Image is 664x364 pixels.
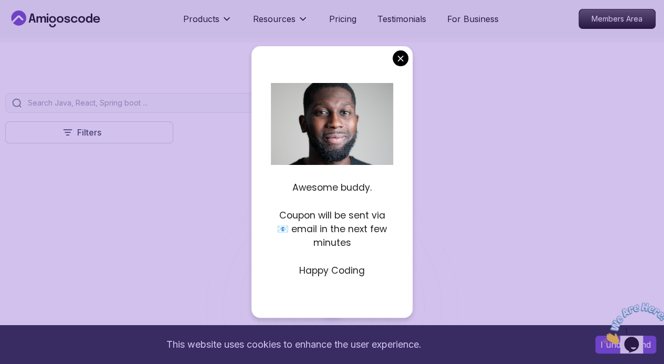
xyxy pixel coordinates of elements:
[183,13,219,25] p: Products
[253,13,308,34] button: Resources
[5,121,173,143] button: Filters
[8,333,579,356] div: This website uses cookies to enhance the user experience.
[578,9,656,29] a: Members Area
[183,13,232,34] button: Products
[329,13,356,25] a: Pricing
[253,13,296,25] p: Resources
[4,4,69,46] img: Chat attention grabber
[599,298,664,348] iframe: chat widget
[595,336,656,353] button: Accept cookies
[579,9,655,28] p: Members Area
[77,126,101,139] p: Filters
[447,13,499,25] a: For Business
[4,4,8,13] span: 1
[26,98,267,108] input: Search Java, React, Spring boot ...
[377,13,426,25] a: Testimonials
